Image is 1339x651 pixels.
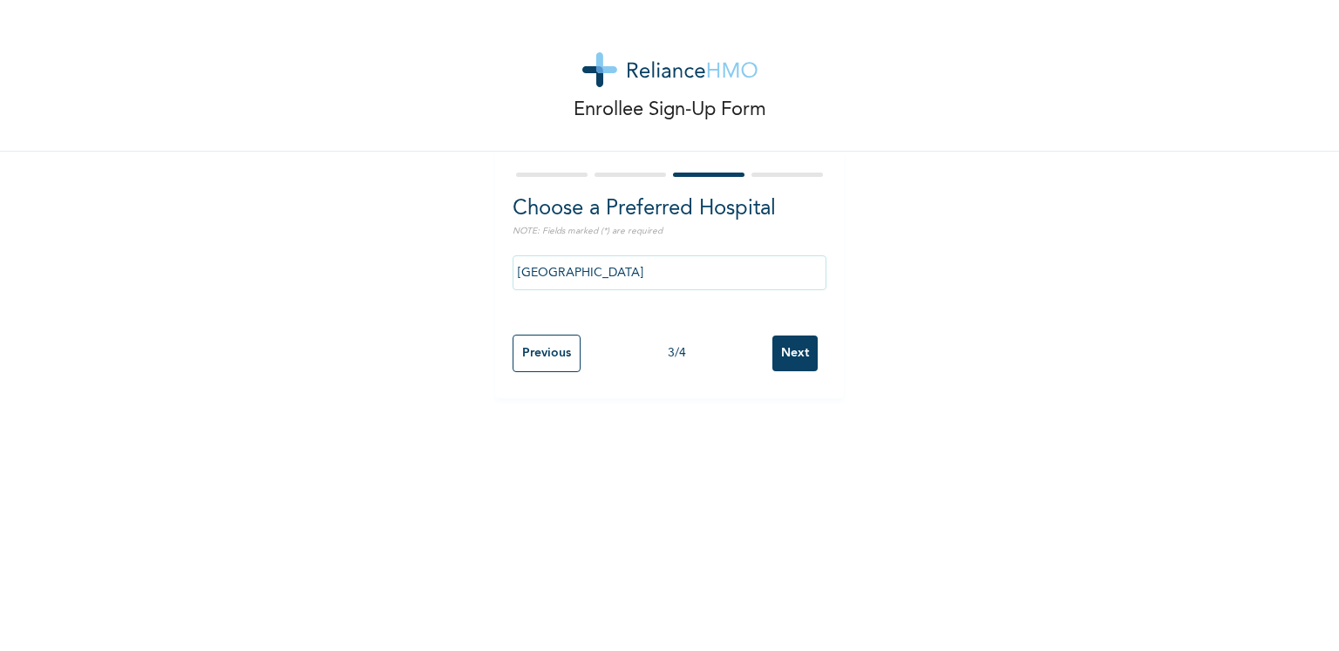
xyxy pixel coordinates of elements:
input: Previous [513,335,581,372]
img: logo [582,52,758,87]
div: 3 / 4 [581,344,772,363]
p: NOTE: Fields marked (*) are required [513,225,826,238]
input: Next [772,336,818,371]
p: Enrollee Sign-Up Form [574,96,766,125]
input: Search by name, address or governorate [513,255,826,290]
h2: Choose a Preferred Hospital [513,193,826,225]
